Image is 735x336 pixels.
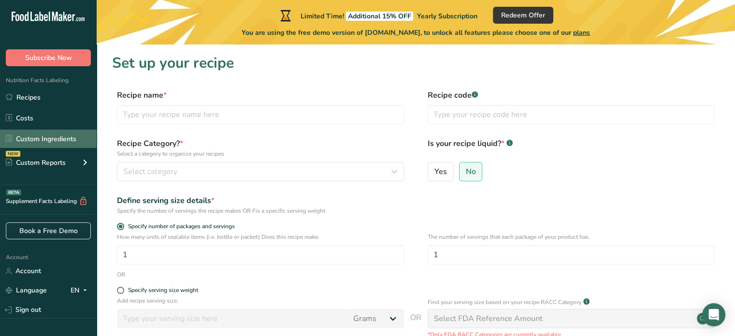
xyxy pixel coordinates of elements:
button: Redeem Offer [493,7,553,24]
div: Specify serving size weight [128,287,198,294]
p: How many units of sealable items (i.e. bottle or packet) Does this recipe make. [117,233,404,241]
span: Subscribe Now [25,53,72,63]
div: EN [71,285,91,296]
span: Yes [434,167,447,176]
span: Select category [123,166,177,177]
p: Add recipe serving size. [117,296,404,305]
span: plans [573,28,590,37]
span: Specify number of packages and servings [124,223,235,230]
div: Open Intercom Messenger [702,303,725,326]
span: Redeem Offer [501,10,545,20]
div: Define serving size details [117,195,404,206]
input: Type your serving size here [117,309,347,328]
button: Select category [117,162,404,181]
span: Yearly Subscription [417,12,477,21]
label: Is your recipe liquid? [428,138,715,158]
button: Subscribe Now [6,49,91,66]
label: Recipe Category? [117,138,404,158]
div: NEW [6,151,20,157]
div: Select FDA Reference Amount [434,313,543,324]
div: Specify the number of servings the recipe makes OR Fix a specific serving weight [117,206,404,215]
p: The number of servings that each package of your product has. [428,233,715,241]
p: Select a category to organize your recipes [117,149,404,158]
input: Type your recipe code here [428,105,715,124]
span: You are using the free demo version of [DOMAIN_NAME], to unlock all features please choose one of... [242,28,590,38]
span: Additional 15% OFF [346,12,413,21]
a: Language [6,282,47,299]
input: Type your recipe name here [117,105,404,124]
h1: Set up your recipe [112,52,720,74]
div: Limited Time! [278,10,477,21]
label: Recipe name [117,89,404,101]
div: OR [117,270,125,279]
div: BETA [6,190,21,195]
div: Custom Reports [6,158,66,168]
span: No [466,167,476,176]
p: Find your serving size based on your recipe RACC Category [428,298,581,307]
a: Book a Free Demo [6,222,91,239]
label: Recipe code [428,89,715,101]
